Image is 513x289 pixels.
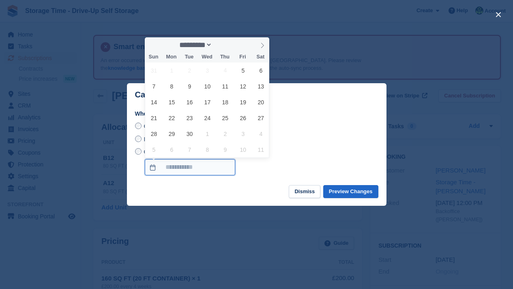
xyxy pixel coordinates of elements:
[144,136,174,142] span: Immediately
[164,94,180,110] span: September 15, 2025
[253,126,269,142] span: October 4, 2025
[146,78,162,94] span: September 7, 2025
[235,78,251,94] span: September 12, 2025
[182,110,197,126] span: September 23, 2025
[200,126,215,142] span: October 1, 2025
[200,63,215,78] span: September 3, 2025
[492,8,505,21] button: close
[217,110,233,126] span: September 25, 2025
[235,110,251,126] span: September 26, 2025
[164,110,180,126] span: September 22, 2025
[235,142,251,157] span: October 10, 2025
[217,126,233,142] span: October 2, 2025
[253,110,269,126] span: September 27, 2025
[145,54,163,60] span: Sun
[180,54,198,60] span: Tue
[145,159,235,175] input: On a custom date
[200,110,215,126] span: September 24, 2025
[198,54,216,60] span: Wed
[164,126,180,142] span: September 29, 2025
[200,142,215,157] span: October 8, 2025
[176,41,212,49] select: Month
[200,94,215,110] span: September 17, 2025
[235,126,251,142] span: October 3, 2025
[217,78,233,94] span: September 11, 2025
[162,54,180,60] span: Mon
[251,54,269,60] span: Sat
[164,78,180,94] span: September 8, 2025
[164,142,180,157] span: October 6, 2025
[144,149,189,155] span: On a custom date
[144,123,221,129] span: Cancel at end of term - [DATE]
[217,63,233,78] span: September 4, 2025
[253,63,269,78] span: September 6, 2025
[135,148,142,155] input: On a custom date
[135,110,378,118] label: When do you want to cancel the subscription?
[217,142,233,157] span: October 9, 2025
[182,142,197,157] span: October 7, 2025
[146,63,162,78] span: August 31, 2025
[217,94,233,110] span: September 18, 2025
[146,126,162,142] span: September 28, 2025
[135,123,142,129] input: Cancel at end of term - [DATE]
[200,78,215,94] span: September 10, 2025
[212,41,238,49] input: Year
[182,126,197,142] span: September 30, 2025
[235,94,251,110] span: September 19, 2025
[146,110,162,126] span: September 21, 2025
[235,63,251,78] span: September 5, 2025
[216,54,234,60] span: Thu
[253,94,269,110] span: September 20, 2025
[146,94,162,110] span: September 14, 2025
[182,94,197,110] span: September 16, 2025
[146,142,162,157] span: October 5, 2025
[289,185,320,198] button: Dismiss
[135,90,213,99] p: Cancel Subscription
[182,63,197,78] span: September 2, 2025
[164,63,180,78] span: September 1, 2025
[135,136,142,142] input: Immediately
[182,78,197,94] span: September 9, 2025
[234,54,251,60] span: Fri
[253,142,269,157] span: October 11, 2025
[323,185,378,198] button: Preview Changes
[253,78,269,94] span: September 13, 2025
